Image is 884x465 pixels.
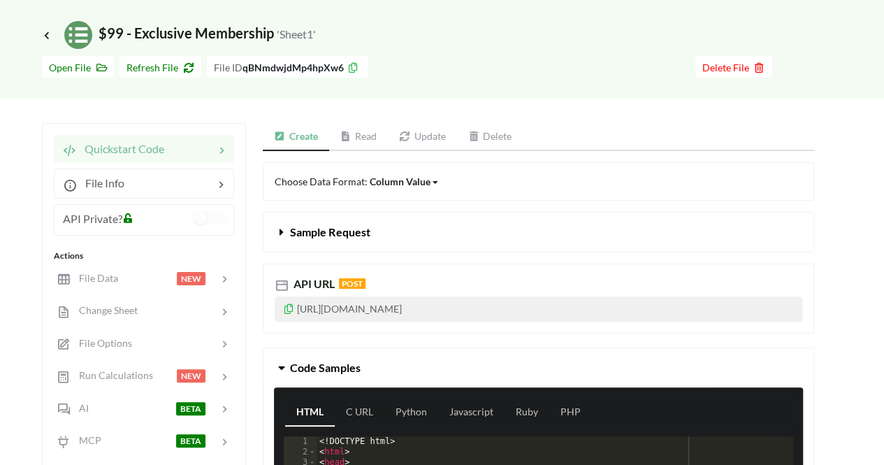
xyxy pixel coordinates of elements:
[177,272,205,285] span: NEW
[457,123,523,151] a: Delete
[370,174,430,189] div: Column Value
[275,296,802,322] p: [URL][DOMAIN_NAME]
[284,447,317,457] div: 2
[438,399,505,427] a: Javascript
[176,434,205,448] span: BETA
[42,56,114,78] button: Open File
[42,24,316,41] span: $99 - Exclusive Membership
[329,123,389,151] a: Read
[71,402,89,414] span: AI
[76,142,164,155] span: Quickstart Code
[275,176,440,187] span: Choose Data Format:
[335,399,384,427] a: C URL
[290,361,360,374] span: Code Samples
[71,337,132,349] span: File Options
[263,213,813,252] button: Sample Request
[549,399,592,427] a: PHP
[285,399,335,427] a: HTML
[242,62,344,73] b: qBNmdwjdMp4hpXw6
[71,434,101,446] span: MCP
[505,399,549,427] a: Ruby
[263,123,329,151] a: Create
[177,369,205,382] span: NEW
[54,250,234,262] div: Actions
[214,62,242,73] span: File ID
[263,348,813,387] button: Code Samples
[291,277,335,290] span: API URL
[339,278,365,289] span: POST
[71,304,138,316] span: Change Sheet
[119,56,201,78] button: Refresh File
[126,62,194,73] span: Refresh File
[71,369,153,381] span: Run Calculations
[277,27,316,41] small: 'Sheet1'
[63,212,122,225] span: API Private?
[71,272,118,284] span: File Data
[290,225,370,238] span: Sample Request
[702,62,765,73] span: Delete File
[49,62,107,73] span: Open File
[388,123,457,151] a: Update
[77,176,124,189] span: File Info
[695,56,772,78] button: Delete File
[384,399,438,427] a: Python
[176,402,205,415] span: BETA
[64,21,92,49] img: /static/media/sheets.7a1b7961.svg
[284,436,317,447] div: 1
